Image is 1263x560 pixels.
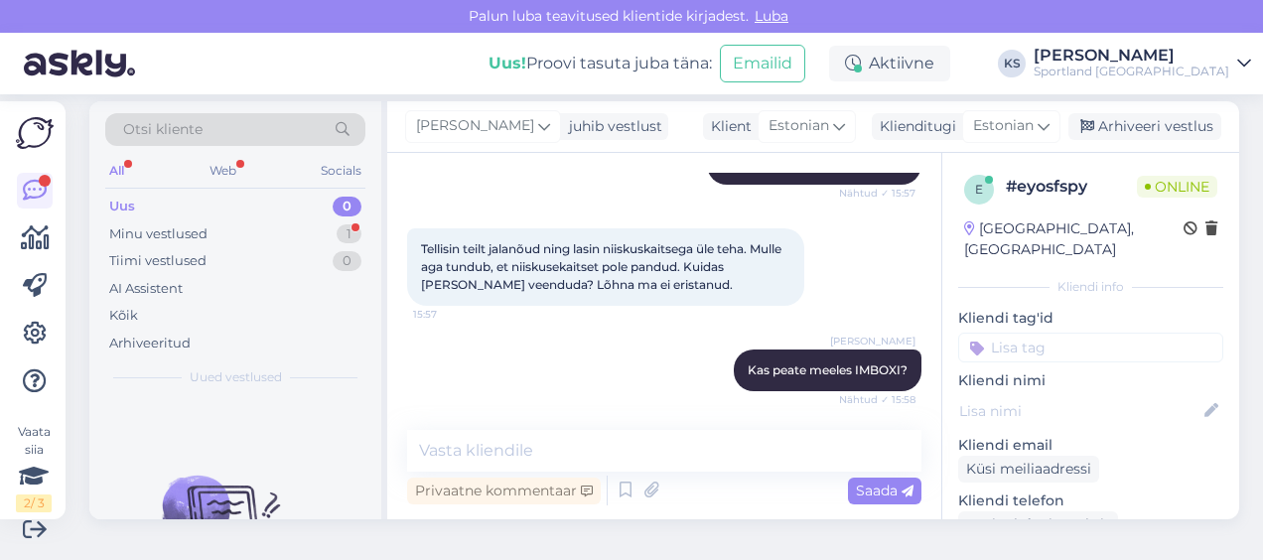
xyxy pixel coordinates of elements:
[958,370,1223,391] p: Kliendi nimi
[958,308,1223,329] p: Kliendi tag'id
[958,278,1223,296] div: Kliendi info
[109,334,191,353] div: Arhiveeritud
[1034,64,1229,79] div: Sportland [GEOGRAPHIC_DATA]
[749,7,794,25] span: Luba
[839,392,915,407] span: Nähtud ✓ 15:58
[206,158,240,184] div: Web
[958,511,1118,538] div: Küsi telefoninumbrit
[16,423,52,512] div: Vaata siia
[1006,175,1137,199] div: # eyosfspy
[109,251,207,271] div: Tiimi vestlused
[109,197,135,216] div: Uus
[872,116,956,137] div: Klienditugi
[333,197,361,216] div: 0
[830,334,915,349] span: [PERSON_NAME]
[416,115,534,137] span: [PERSON_NAME]
[769,115,829,137] span: Estonian
[561,116,662,137] div: juhib vestlust
[109,279,183,299] div: AI Assistent
[190,368,282,386] span: Uued vestlused
[958,456,1099,483] div: Küsi meiliaadressi
[413,307,488,322] span: 15:57
[958,435,1223,456] p: Kliendi email
[720,45,805,82] button: Emailid
[748,362,908,377] span: Kas peate meeles IMBOXI?
[109,306,138,326] div: Kõik
[109,224,208,244] div: Minu vestlused
[998,50,1026,77] div: KS
[973,115,1034,137] span: Estonian
[105,158,128,184] div: All
[958,490,1223,511] p: Kliendi telefon
[975,182,983,197] span: e
[16,117,54,149] img: Askly Logo
[703,116,752,137] div: Klient
[333,251,361,271] div: 0
[959,400,1200,422] input: Lisa nimi
[16,494,52,512] div: 2 / 3
[123,119,203,140] span: Otsi kliente
[1034,48,1251,79] a: [PERSON_NAME]Sportland [GEOGRAPHIC_DATA]
[958,333,1223,362] input: Lisa tag
[829,46,950,81] div: Aktiivne
[489,54,526,72] b: Uus!
[421,241,784,292] span: Tellisin teilt jalanõud ning lasin niiskuskaitsega üle teha. Mulle aga tundub, et niiskusekaitset...
[317,158,365,184] div: Socials
[407,478,601,504] div: Privaatne kommentaar
[839,186,915,201] span: Nähtud ✓ 15:57
[489,52,712,75] div: Proovi tasuta juba täna:
[1068,113,1221,140] div: Arhiveeri vestlus
[1137,176,1217,198] span: Online
[964,218,1184,260] div: [GEOGRAPHIC_DATA], [GEOGRAPHIC_DATA]
[856,482,913,499] span: Saada
[1034,48,1229,64] div: [PERSON_NAME]
[337,224,361,244] div: 1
